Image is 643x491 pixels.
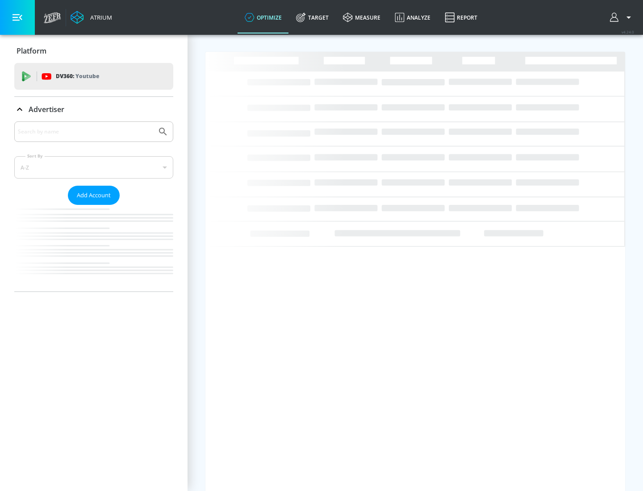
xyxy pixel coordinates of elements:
[25,153,45,159] label: Sort By
[29,104,64,114] p: Advertiser
[75,71,99,81] p: Youtube
[17,46,46,56] p: Platform
[238,1,289,33] a: optimize
[14,38,173,63] div: Platform
[14,97,173,122] div: Advertiser
[14,121,173,291] div: Advertiser
[622,29,634,34] span: v 4.24.0
[68,186,120,205] button: Add Account
[289,1,336,33] a: Target
[18,126,153,137] input: Search by name
[336,1,388,33] a: measure
[14,63,173,90] div: DV360: Youtube
[56,71,99,81] p: DV360:
[77,190,111,200] span: Add Account
[87,13,112,21] div: Atrium
[71,11,112,24] a: Atrium
[388,1,438,33] a: Analyze
[438,1,484,33] a: Report
[14,156,173,179] div: A-Z
[14,205,173,291] nav: list of Advertiser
